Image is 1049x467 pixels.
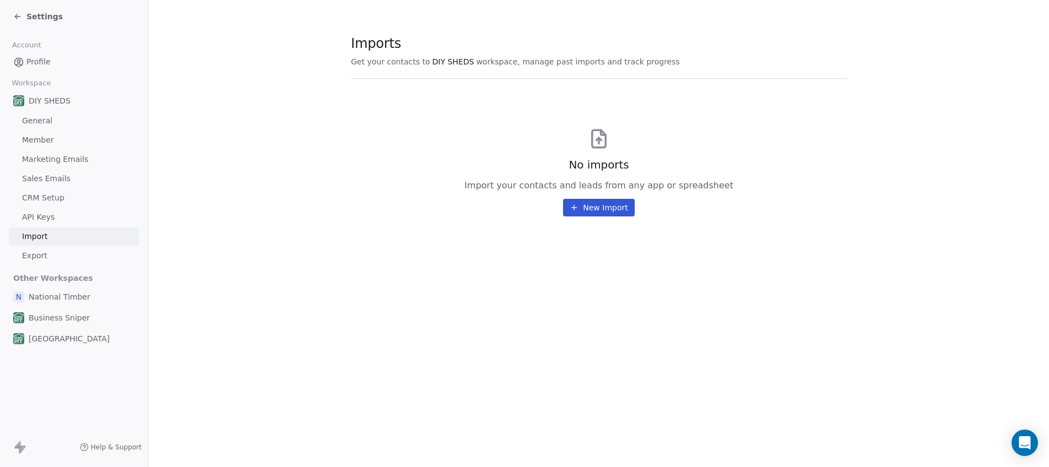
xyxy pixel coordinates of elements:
span: [GEOGRAPHIC_DATA] [29,333,110,344]
a: Help & Support [80,443,142,452]
a: Sales Emails [9,170,139,188]
a: CRM Setup [9,189,139,207]
span: N [13,291,24,302]
div: Open Intercom Messenger [1012,430,1038,456]
a: Export [9,247,139,265]
span: Import your contacts and leads from any app or spreadsheet [464,179,733,192]
span: Export [22,250,47,262]
span: Member [22,134,54,146]
span: Business Sniper [29,312,90,323]
span: Imports [351,35,680,52]
span: Workspace [7,75,56,91]
span: No imports [569,157,629,172]
button: New Import [563,199,634,216]
span: workspace, manage past imports and track progress [476,56,679,67]
a: Marketing Emails [9,150,139,169]
a: API Keys [9,208,139,226]
span: Profile [26,56,51,68]
span: Other Workspaces [9,269,98,287]
span: CRM Setup [22,192,64,204]
img: shedsdiy.jpg [13,312,24,323]
span: National Timber [29,291,90,302]
span: DIY SHEDS [29,95,71,106]
span: General [22,115,52,127]
img: shedsdiy.jpg [13,333,24,344]
a: Settings [13,11,63,22]
span: API Keys [22,211,55,223]
span: Get your contacts to [351,56,430,67]
span: Settings [26,11,63,22]
span: Account [7,37,46,53]
span: Help & Support [91,443,142,452]
span: Sales Emails [22,173,71,184]
span: Import [22,231,47,242]
span: DIY SHEDS [432,56,474,67]
a: Profile [9,53,139,71]
a: General [9,112,139,130]
a: Member [9,131,139,149]
img: shedsdiy.jpg [13,95,24,106]
span: Marketing Emails [22,154,88,165]
a: Import [9,227,139,246]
